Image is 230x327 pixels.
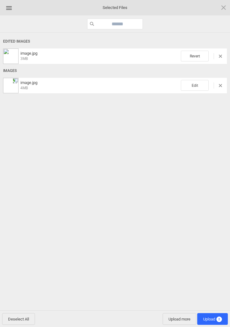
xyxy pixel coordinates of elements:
[19,51,181,61] span: image.jpg
[3,65,227,77] div: Images
[20,86,28,90] span: 4MB
[19,80,181,90] span: image.jpg
[20,57,28,61] span: 3MB
[2,313,35,325] span: Deselect All
[3,78,19,93] img: 5d45ab54-4f38-4f72-b2a6-dd7069793907
[3,36,227,47] div: Edited Images
[220,4,227,11] span: Click here or hit ESC to close picker
[197,313,228,325] span: Upload
[20,51,37,56] span: image.jpg
[181,51,209,61] span: Revert
[3,48,19,64] img: ca441aea-d3df-4bbf-a31b-9e0e7c052901
[181,80,209,91] span: Edit
[203,317,222,321] span: Upload
[84,5,146,10] span: Selected Files
[20,80,37,85] span: image.jpg
[163,313,196,325] span: Upload more
[216,317,222,322] span: 2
